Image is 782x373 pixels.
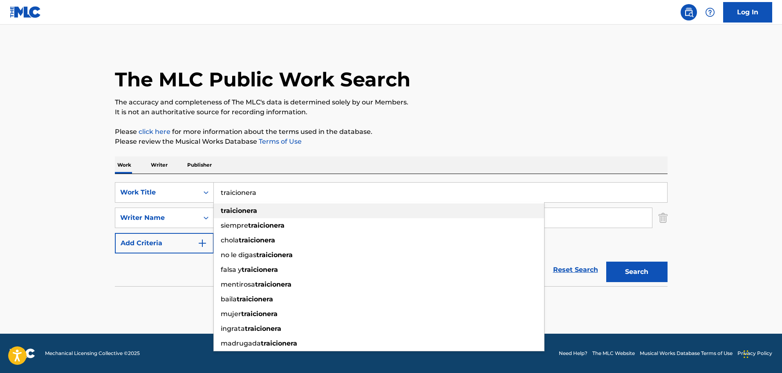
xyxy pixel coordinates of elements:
[549,261,602,279] a: Reset Search
[185,156,214,174] p: Publisher
[221,207,257,215] strong: traicionera
[702,4,718,20] div: Help
[221,280,255,288] span: mentirosa
[197,238,207,248] img: 9d2ae6d4665cec9f34b9.svg
[221,222,248,229] span: siempre
[10,348,35,358] img: logo
[237,295,273,303] strong: traicionera
[559,350,587,357] a: Need Help?
[221,236,239,244] span: chola
[257,138,302,145] a: Terms of Use
[115,127,668,137] p: Please for more information about the terms used in the database.
[705,7,715,17] img: help
[115,107,668,117] p: It is not an authoritative source for recording information.
[120,188,194,197] div: Work Title
[239,236,275,244] strong: traicionera
[741,334,782,373] div: Widget de chat
[148,156,170,174] p: Writer
[261,339,297,347] strong: traicionera
[592,350,635,357] a: The MLC Website
[45,350,140,357] span: Mechanical Licensing Collective © 2025
[115,67,410,92] h1: The MLC Public Work Search
[221,339,261,347] span: madrugada
[640,350,733,357] a: Musical Works Database Terms of Use
[221,295,237,303] span: baila
[10,6,41,18] img: MLC Logo
[245,325,281,332] strong: traicionera
[115,137,668,147] p: Please review the Musical Works Database
[120,213,194,223] div: Writer Name
[741,334,782,373] iframe: Chat Widget
[115,182,668,286] form: Search Form
[659,208,668,228] img: Delete Criterion
[723,2,772,23] a: Log In
[737,350,772,357] a: Privacy Policy
[221,325,245,332] span: ingrata
[242,266,278,274] strong: traicionera
[115,97,668,107] p: The accuracy and completeness of The MLC's data is determined solely by our Members.
[115,233,214,253] button: Add Criteria
[221,251,256,259] span: no le digas
[221,310,241,318] span: mujer
[115,156,134,174] p: Work
[255,280,291,288] strong: traicionera
[139,128,170,136] a: click here
[241,310,278,318] strong: traicionera
[606,262,668,282] button: Search
[221,266,242,274] span: falsa y
[681,4,697,20] a: Public Search
[256,251,293,259] strong: traicionera
[744,342,748,366] div: Arrastrar
[684,7,694,17] img: search
[248,222,285,229] strong: traicionera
